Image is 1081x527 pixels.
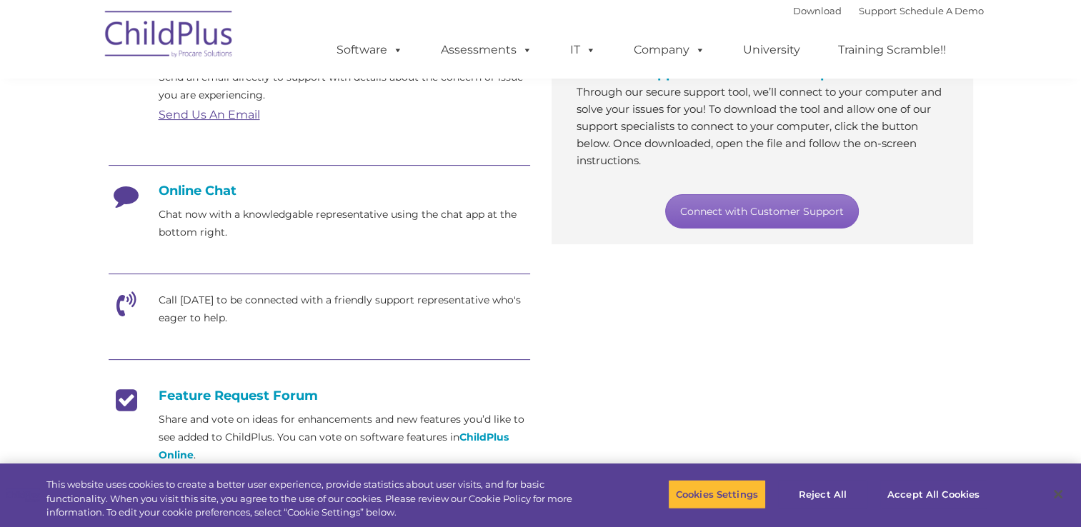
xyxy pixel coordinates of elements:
[900,5,984,16] a: Schedule A Demo
[556,36,610,64] a: IT
[427,36,547,64] a: Assessments
[619,36,719,64] a: Company
[159,69,530,104] p: Send an email directly to support with details about the concern or issue you are experiencing.
[729,36,815,64] a: University
[159,291,530,327] p: Call [DATE] to be connected with a friendly support representative who's eager to help.
[46,478,594,520] div: This website uses cookies to create a better user experience, provide statistics about user visit...
[824,36,960,64] a: Training Scramble!!
[98,1,241,72] img: ChildPlus by Procare Solutions
[159,108,260,121] a: Send Us An Email
[322,36,417,64] a: Software
[668,479,766,509] button: Cookies Settings
[577,84,948,169] p: Through our secure support tool, we’ll connect to your computer and solve your issues for you! To...
[665,194,859,229] a: Connect with Customer Support
[859,5,897,16] a: Support
[159,206,530,241] p: Chat now with a knowledgable representative using the chat app at the bottom right.
[793,5,842,16] a: Download
[109,388,530,403] h4: Feature Request Forum
[793,5,984,16] font: |
[778,479,867,509] button: Reject All
[880,479,987,509] button: Accept All Cookies
[1042,478,1074,510] button: Close
[109,183,530,199] h4: Online Chat
[159,411,530,464] p: Share and vote on ideas for enhancements and new features you’d like to see added to ChildPlus. Y...
[159,431,509,461] a: ChildPlus Online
